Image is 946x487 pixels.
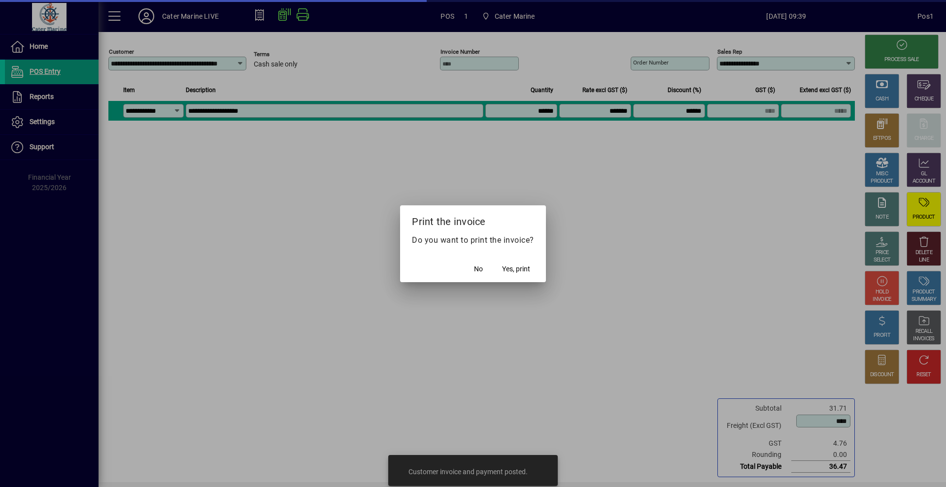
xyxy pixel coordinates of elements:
[412,234,534,246] p: Do you want to print the invoice?
[474,264,483,274] span: No
[463,260,494,278] button: No
[400,205,546,234] h2: Print the invoice
[498,260,534,278] button: Yes, print
[502,264,530,274] span: Yes, print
